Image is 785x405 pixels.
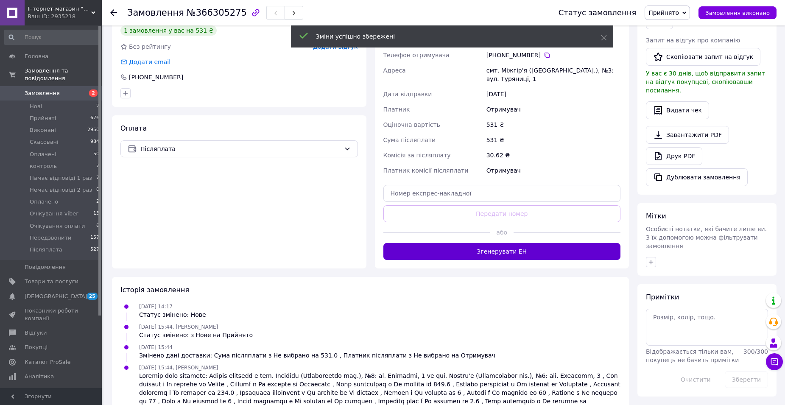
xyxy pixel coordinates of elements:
[485,63,622,87] div: смт. Міжгір'я ([GEOGRAPHIC_DATA].), №3: вул. Туряниці, 1
[30,198,58,206] span: Оплачено
[766,353,783,370] button: Чат з покупцем
[485,117,622,132] div: 531 ₴
[120,25,217,36] div: 1 замовлення у вас на 531 ₴
[646,126,729,144] a: Завантажити PDF
[90,115,99,122] span: 676
[25,329,47,337] span: Відгуки
[383,243,621,260] button: Згенерувати ЕН
[30,126,56,134] span: Виконані
[646,70,765,94] span: У вас є 30 днів, щоб відправити запит на відгук покупцеві, скопіювавши посилання.
[93,210,99,218] span: 13
[139,304,173,310] span: [DATE] 14:17
[313,43,358,50] span: Додати відгук
[25,387,78,402] span: Інструменти веб-майстра та SEO
[30,234,72,242] span: Передзвонити
[646,212,666,220] span: Мітки
[743,348,768,355] span: 300 / 300
[646,348,739,363] span: Відображається тільки вам, покупець не бачить примітки
[25,293,87,300] span: [DEMOGRAPHIC_DATA]
[25,53,48,60] span: Головна
[30,162,57,170] span: контроль
[698,6,777,19] button: Замовлення виконано
[129,43,171,50] span: Без рейтингу
[383,185,621,202] input: Номер експрес-накладної
[96,162,99,170] span: 7
[90,246,99,254] span: 527
[96,186,99,194] span: 0
[96,198,99,206] span: 2
[30,115,56,122] span: Прийняті
[30,210,78,218] span: Очікування viber
[30,138,59,146] span: Скасовані
[139,351,495,360] div: Змінено дані доставки: Сума післяплати з Не вибрано на 531.0 , Платник післяплати з Не вибрано на...
[87,126,99,134] span: 2950
[139,331,253,339] div: Статус змінено: з Нове на Прийнято
[30,186,92,194] span: Немає відповіді 2 раз
[139,344,173,350] span: [DATE] 15:44
[28,13,102,20] div: Ваш ID: 2935218
[140,144,341,154] span: Післяплата
[25,278,78,285] span: Товари та послуги
[485,163,622,178] div: Отримувач
[485,87,622,102] div: [DATE]
[90,234,99,242] span: 157
[25,89,60,97] span: Замовлення
[25,263,66,271] span: Повідомлення
[25,358,70,366] span: Каталог ProSale
[646,101,709,119] button: Видати чек
[705,10,770,16] span: Замовлення виконано
[485,132,622,148] div: 531 ₴
[89,89,98,97] span: 2
[30,174,92,182] span: Намає відповіді 1 раз
[4,30,100,45] input: Пошук
[25,67,102,82] span: Замовлення та повідомлення
[139,324,218,330] span: [DATE] 15:44, [PERSON_NAME]
[383,91,432,98] span: Дата відправки
[383,152,451,159] span: Комісія за післяплату
[28,5,91,13] span: Інтернет-магазин "Портал+"
[383,106,410,113] span: Платник
[96,174,99,182] span: 7
[128,58,171,66] div: Додати email
[110,8,117,17] div: Повернутися назад
[646,168,748,186] button: Дублювати замовлення
[485,148,622,163] div: 30.62 ₴
[90,138,99,146] span: 984
[30,151,56,158] span: Оплачені
[646,226,767,249] span: Особисті нотатки, які бачите лише ви. З їх допомогою можна фільтрувати замовлення
[486,51,620,59] div: [PHONE_NUMBER]
[646,37,740,44] span: Запит на відгук про компанію
[559,8,637,17] div: Статус замовлення
[120,124,147,132] span: Оплата
[383,121,440,128] span: Оціночна вартість
[383,52,450,59] span: Телефон отримувача
[25,344,47,351] span: Покупці
[120,58,171,66] div: Додати email
[490,228,514,237] span: або
[96,103,99,110] span: 2
[127,8,184,18] span: Замовлення
[30,222,85,230] span: Очікування оплати
[646,48,760,66] button: Скопіювати запит на відгук
[139,310,206,319] div: Статус змінено: Нове
[485,102,622,117] div: Отримувач
[93,151,99,158] span: 50
[316,32,580,41] div: Зміни успішно збережені
[25,307,78,322] span: Показники роботи компанії
[187,8,247,18] span: №366305275
[139,365,218,371] span: [DATE] 15:44, [PERSON_NAME]
[383,137,436,143] span: Сума післяплати
[30,103,42,110] span: Нові
[383,167,469,174] span: Платник комісії післяплати
[25,373,54,380] span: Аналітика
[383,67,406,74] span: Адреса
[87,293,98,300] span: 25
[30,246,62,254] span: Післяплата
[128,73,184,81] div: [PHONE_NUMBER]
[646,147,702,165] a: Друк PDF
[646,293,679,301] span: Примітки
[648,9,679,16] span: Прийнято
[96,222,99,230] span: 6
[120,286,189,294] span: Історія замовлення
